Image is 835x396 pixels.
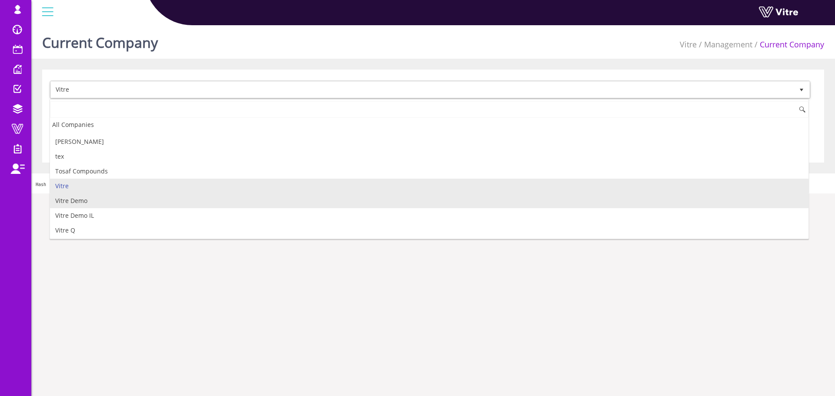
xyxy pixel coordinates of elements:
[50,149,808,164] li: tex
[50,134,808,149] li: [PERSON_NAME]
[51,82,794,97] span: Vitre
[50,164,808,179] li: Tosaf Compounds
[50,208,808,223] li: Vitre Demo IL
[752,39,824,50] li: Current Company
[50,223,808,238] li: Vitre Q
[794,82,809,98] span: select
[36,182,200,187] span: Hash 'fd46216' Date '[DATE] 15:20:00 +0000' Branch 'Production'
[42,22,158,59] h1: Current Company
[50,193,808,208] li: Vitre Demo
[50,179,808,193] li: Vitre
[50,119,808,130] div: All Companies
[680,39,697,50] a: Vitre
[697,39,752,50] li: Management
